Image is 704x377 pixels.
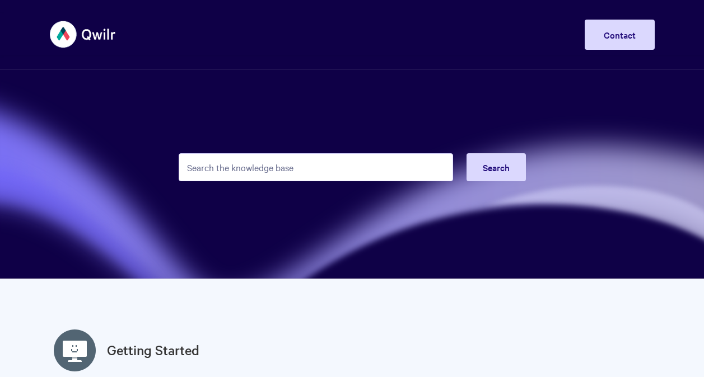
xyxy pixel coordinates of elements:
[107,340,199,360] a: Getting Started
[585,20,655,50] a: Contact
[179,153,453,181] input: Search the knowledge base
[50,13,116,55] img: Qwilr Help Center
[467,153,526,181] button: Search
[483,161,510,173] span: Search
